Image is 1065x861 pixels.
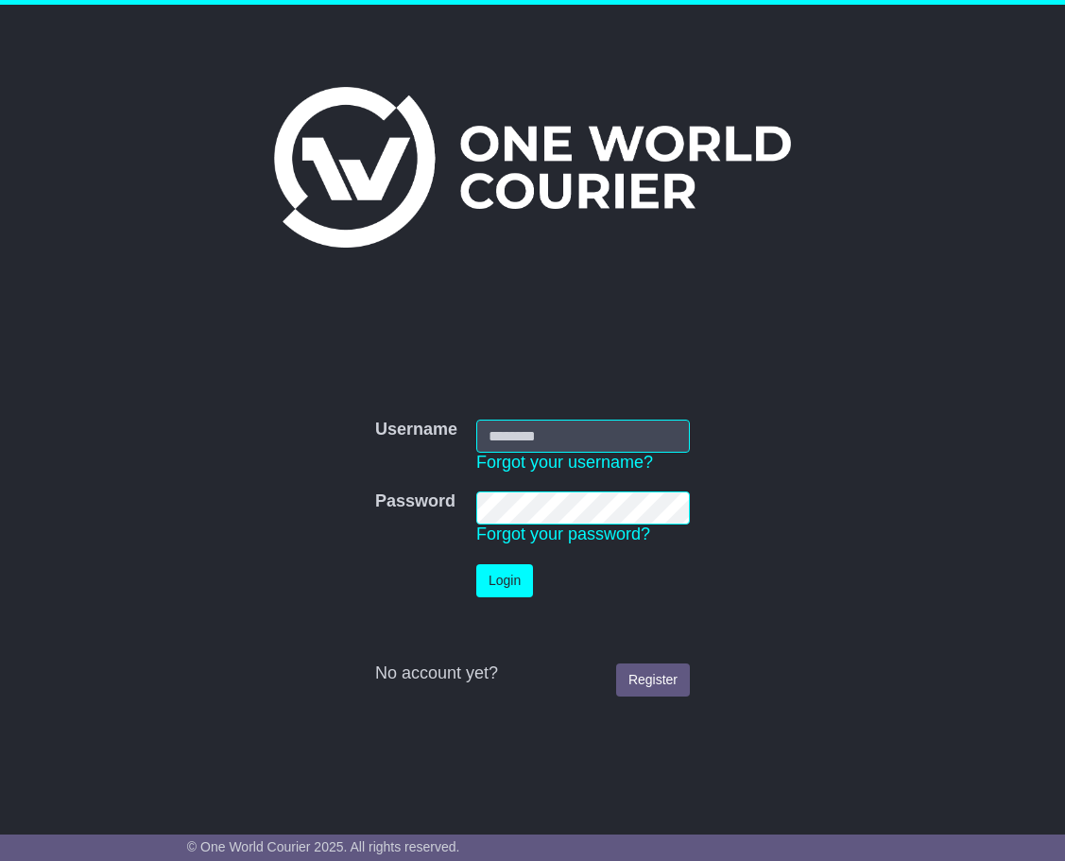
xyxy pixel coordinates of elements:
div: No account yet? [375,663,690,684]
label: Username [375,420,457,440]
span: © One World Courier 2025. All rights reserved. [187,839,460,854]
a: Forgot your password? [476,525,650,543]
button: Login [476,564,533,597]
a: Forgot your username? [476,453,653,472]
a: Register [616,663,690,697]
img: One World [274,87,790,248]
label: Password [375,491,455,512]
